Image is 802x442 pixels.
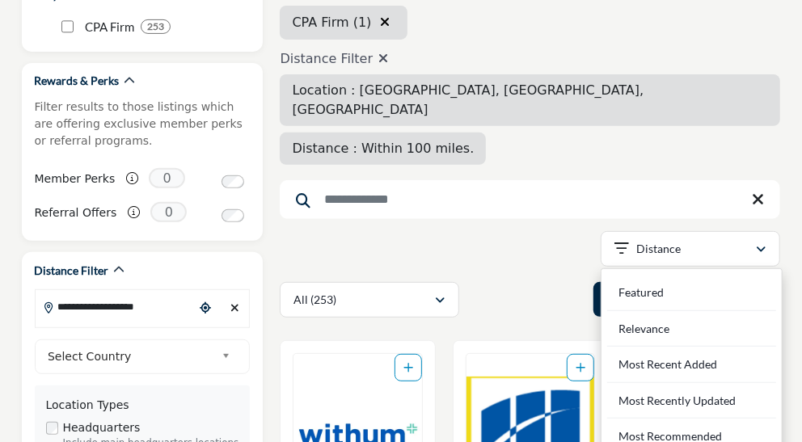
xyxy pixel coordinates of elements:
[194,291,216,326] div: Choose your current location
[607,275,776,311] div: Featured
[280,180,780,219] input: Search Keyword
[35,263,109,279] h2: Distance Filter
[601,231,780,267] button: Distance
[61,20,74,33] input: CPA Firm checkbox
[280,282,459,318] button: All (253)
[636,241,681,257] p: Distance
[222,175,244,188] input: Switch to Member Perks
[222,209,244,222] input: Switch to Referral Offers
[141,19,171,34] div: 253 Results For CPA Firm
[403,361,413,374] a: Add To List
[85,18,134,36] p: CPA Firm: CPA Firm
[607,347,776,383] div: Most Recent Added
[35,99,251,149] p: Filter results to those listings which are offering exclusive member perks or referral programs.
[593,282,690,317] li: Card View
[280,51,780,66] h4: Distance Filter
[35,73,120,89] h2: Rewards & Perks
[607,311,776,347] div: Relevance
[36,291,195,322] input: Search Location
[292,82,644,117] span: Location : [GEOGRAPHIC_DATA], [GEOGRAPHIC_DATA], [GEOGRAPHIC_DATA]
[149,168,185,188] span: 0
[576,361,585,374] a: Add To List
[381,15,390,28] i: Clear search location
[224,291,246,326] div: Clear search location
[35,165,116,193] label: Member Perks
[35,199,117,227] label: Referral Offers
[607,383,776,419] div: Most Recently Updated
[48,347,215,366] span: Select Country
[293,292,336,308] p: All (253)
[46,397,239,414] div: Location Types
[292,141,474,156] span: Distance : Within 100 miles.
[292,15,371,30] span: CPA Firm (1)
[150,202,187,222] span: 0
[63,419,141,436] label: Headquarters
[147,21,164,32] b: 253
